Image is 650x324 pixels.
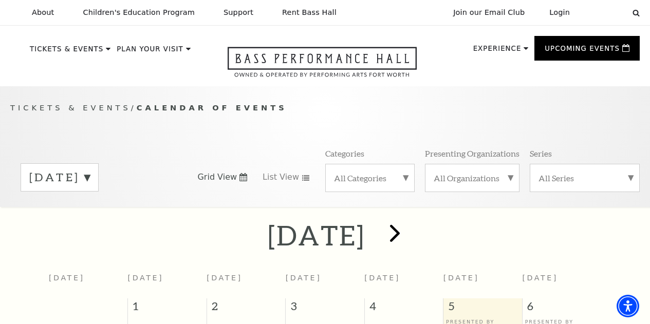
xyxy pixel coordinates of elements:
span: [DATE] [128,274,164,282]
span: 4 [365,298,443,319]
span: Tickets & Events [10,103,131,112]
p: Upcoming Events [545,45,620,58]
span: [DATE] [443,274,479,282]
div: Accessibility Menu [617,295,639,317]
p: Rent Bass Hall [282,8,337,17]
span: 2 [207,298,286,319]
span: 5 [443,298,522,319]
p: Series [530,148,552,159]
label: [DATE] [29,169,90,185]
label: All Series [538,173,631,183]
span: 1 [128,298,207,319]
p: Categories [325,148,364,159]
label: All Categories [334,173,406,183]
span: [DATE] [286,274,322,282]
span: 3 [286,298,364,319]
span: 6 [523,298,601,319]
select: Select: [586,8,623,17]
span: Grid View [197,171,237,183]
p: Tickets & Events [30,46,103,58]
span: List View [263,171,299,183]
p: Children's Education Program [83,8,195,17]
button: next [375,217,412,253]
p: Support [224,8,253,17]
span: [DATE] [364,274,400,282]
p: Plan Your Visit [117,46,183,58]
h2: [DATE] [268,219,365,252]
p: Experience [473,45,522,58]
span: [DATE] [207,274,243,282]
p: Presenting Organizations [425,148,519,159]
th: [DATE] [49,268,128,298]
p: About [32,8,54,17]
a: Open this option [191,47,454,86]
p: / [10,102,640,115]
label: All Organizations [434,173,511,183]
span: [DATE] [522,274,558,282]
span: Calendar of Events [137,103,287,112]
